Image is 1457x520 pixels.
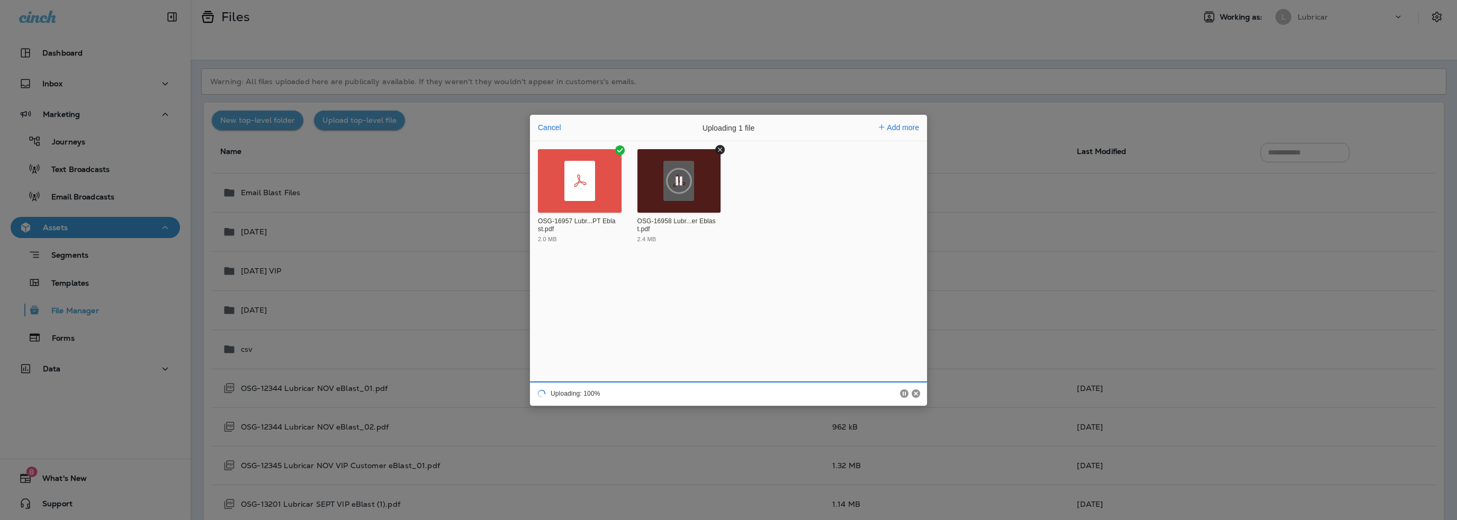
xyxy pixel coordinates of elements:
[715,145,725,154] button: Remove file
[535,120,564,135] button: Cancel
[912,389,920,398] button: Cancel
[875,120,923,135] button: Add more files
[530,381,602,406] div: Uploading
[538,217,619,234] div: OSG-16957 Lubricar SEPT Eblast.pdf
[664,166,694,195] button: Pause upload
[551,390,600,397] div: Uploading: 100%
[649,115,808,141] div: Uploading 1 file
[637,217,718,234] div: OSG-16958 Lubricar SEPT VIP Customer Eblast.pdf
[538,236,557,242] div: 2.0 MB
[900,389,909,398] button: Pause
[637,236,656,242] div: 2.4 MB
[887,123,919,132] span: Add more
